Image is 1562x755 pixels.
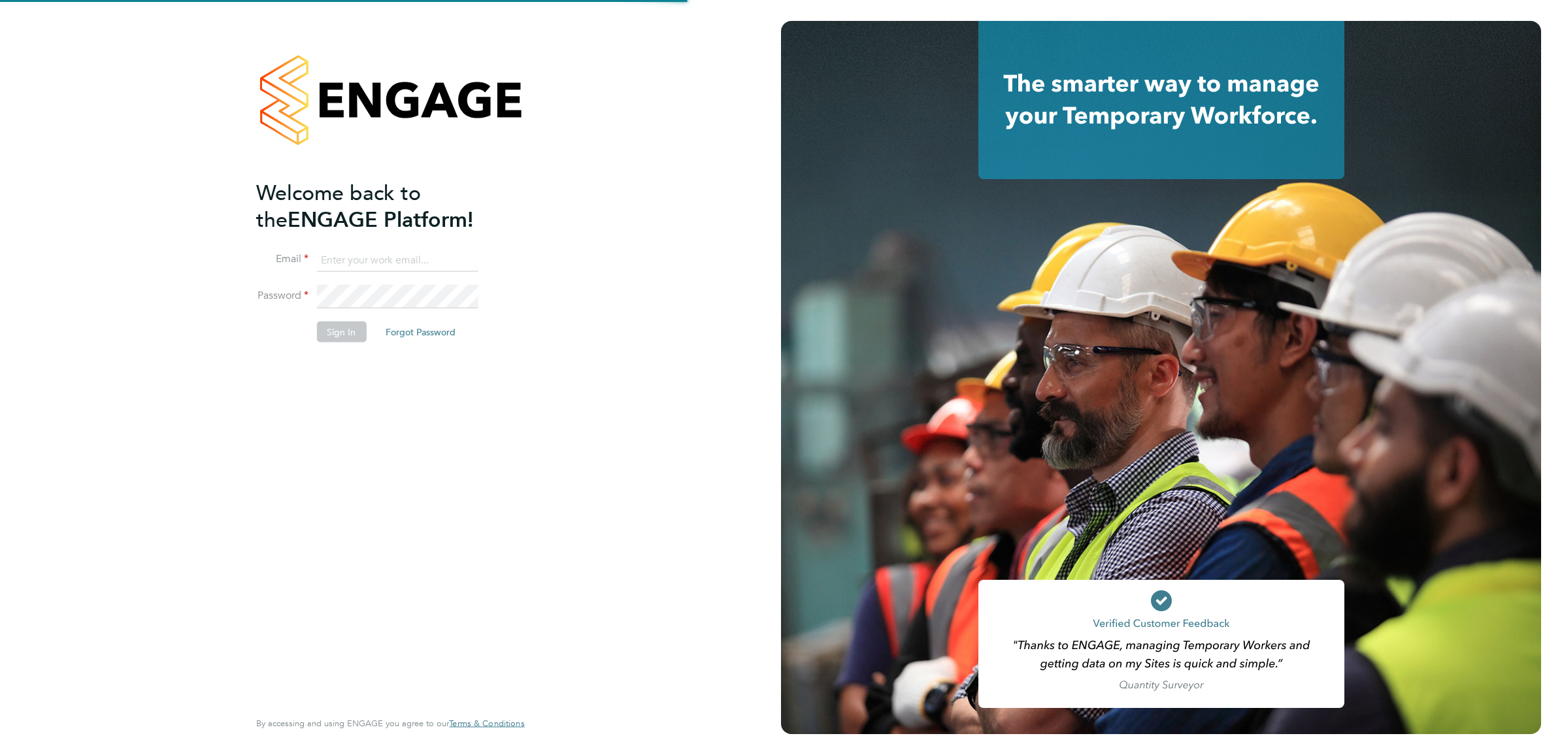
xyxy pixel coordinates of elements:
a: Terms & Conditions [449,718,524,729]
label: Password [256,289,308,303]
input: Enter your work email... [316,248,478,272]
button: Forgot Password [375,322,466,343]
label: Email [256,252,308,266]
span: Welcome back to the [256,180,421,232]
span: By accessing and using ENGAGE you agree to our [256,718,524,729]
h2: ENGAGE Platform! [256,179,511,233]
button: Sign In [316,322,366,343]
